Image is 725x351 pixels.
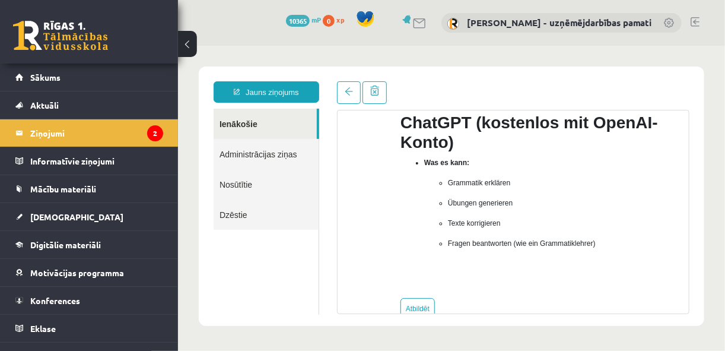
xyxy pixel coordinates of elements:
a: Aktuāli [15,91,163,119]
a: [PERSON_NAME] - uzņēmējdarbības pamati [467,17,651,29]
a: Dzēstie [36,154,141,184]
span: 10365 [286,15,310,27]
legend: Ziņojumi [30,119,163,147]
a: Rīgas 1. Tālmācības vidusskola [13,21,108,50]
legend: Informatīvie ziņojumi [30,147,163,175]
span: Sākums [30,72,61,83]
a: Nosūtītie [36,124,141,154]
span: [DEMOGRAPHIC_DATA] [30,211,123,222]
i: 2 [147,125,163,141]
a: 10365 mP [286,15,321,24]
a: Ziņojumi2 [15,119,163,147]
a: Digitālie materiāli [15,231,163,258]
p: Grammatik erklären [270,132,502,143]
span: xp [336,15,344,24]
a: 0 xp [323,15,350,24]
span: mP [311,15,321,24]
a: Jauns ziņojums [36,36,141,57]
a: Mācību materiāli [15,175,163,203]
strong: ChatGPT (kostenlos mit OpenAI-Konto) [222,68,480,106]
p: Texte korrigieren [270,172,502,183]
a: [DEMOGRAPHIC_DATA] [15,203,163,230]
a: Sākums [15,64,163,91]
span: Konferences [30,295,80,306]
a: Konferences [15,287,163,314]
span: Aktuāli [30,100,59,110]
span: 0 [323,15,335,27]
img: Solvita Kozlovska - uzņēmējdarbības pamati [447,18,459,30]
a: Eklase [15,315,163,342]
span: Mācību materiāli [30,184,96,194]
span: Eklase [30,323,56,334]
a: Administrācijas ziņas [36,93,141,124]
strong: Was es kann: [246,113,291,121]
span: Motivācijas programma [30,267,124,278]
span: Digitālie materiāli [30,239,101,250]
a: Ienākošie [36,63,139,93]
a: Atbildēt [222,252,257,274]
a: Informatīvie ziņojumi [15,147,163,175]
p: Fragen beantworten (wie ein Grammatiklehrer) [270,192,502,203]
p: Übungen generieren [270,152,502,163]
a: Motivācijas programma [15,259,163,286]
